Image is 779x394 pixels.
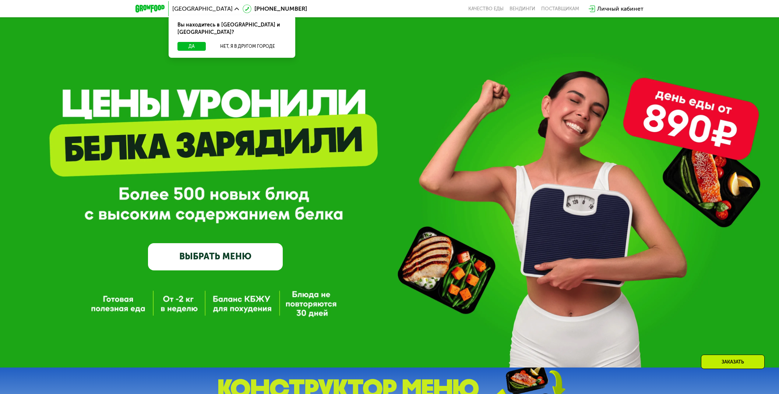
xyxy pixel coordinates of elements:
[701,355,765,369] div: Заказать
[510,6,535,12] a: Вендинги
[597,4,644,13] div: Личный кабинет
[468,6,504,12] a: Качество еды
[209,42,286,51] button: Нет, я в другом городе
[169,15,295,42] div: Вы находитесь в [GEOGRAPHIC_DATA] и [GEOGRAPHIC_DATA]?
[541,6,579,12] div: поставщикам
[172,6,233,12] span: [GEOGRAPHIC_DATA]
[177,42,206,51] button: Да
[148,243,283,270] a: ВЫБРАТЬ МЕНЮ
[243,4,307,13] a: [PHONE_NUMBER]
